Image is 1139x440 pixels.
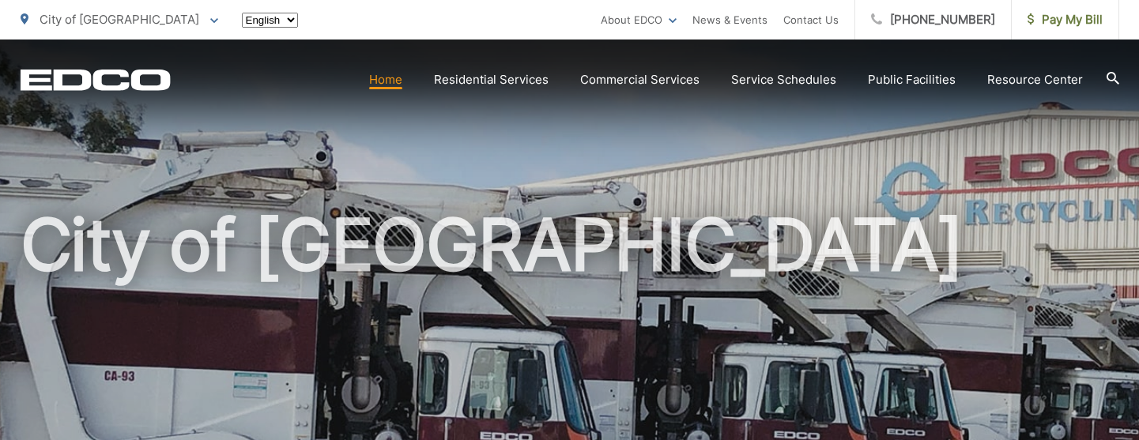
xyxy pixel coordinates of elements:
a: Contact Us [783,10,839,29]
a: Resource Center [987,70,1083,89]
span: City of [GEOGRAPHIC_DATA] [40,12,199,27]
a: Home [369,70,402,89]
a: EDCD logo. Return to the homepage. [21,69,171,91]
a: Public Facilities [868,70,956,89]
select: Select a language [242,13,298,28]
a: About EDCO [601,10,677,29]
a: Commercial Services [580,70,700,89]
a: Service Schedules [731,70,836,89]
a: News & Events [692,10,768,29]
span: Pay My Bill [1028,10,1103,29]
a: Residential Services [434,70,549,89]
